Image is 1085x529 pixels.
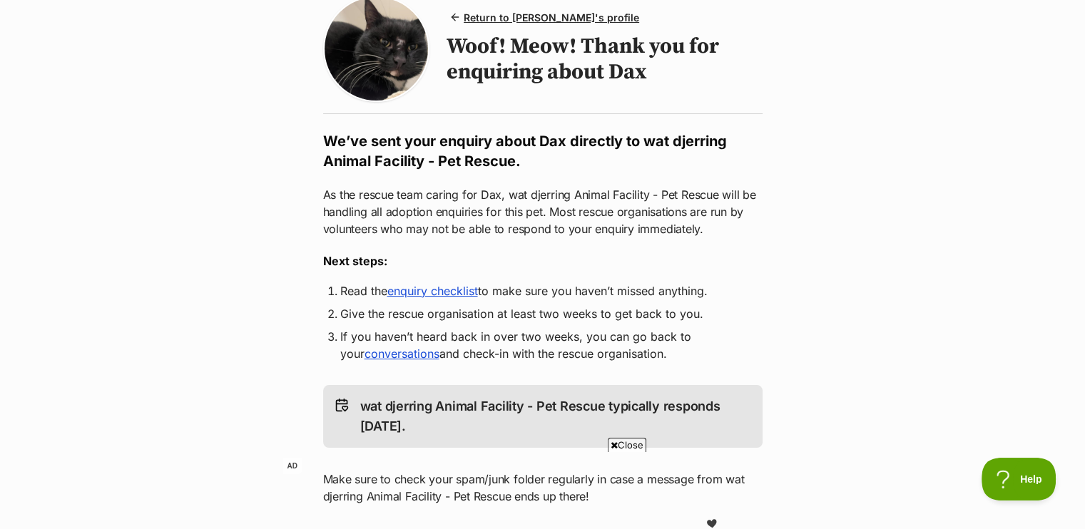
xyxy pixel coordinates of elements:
[982,458,1056,500] iframe: Help Scout Beacon - Open
[340,282,745,299] li: Read the to make sure you haven’t missed anything.
[323,186,763,237] p: As the rescue team caring for Dax, wat djerring Animal Facility - Pet Rescue will be handling all...
[360,396,751,436] p: wat djerring Animal Facility - Pet Rescue typically responds [DATE].
[283,458,302,474] span: AD
[464,10,639,25] span: Return to [PERSON_NAME]'s profile
[447,7,645,28] a: Return to [PERSON_NAME]'s profile
[340,305,745,322] li: Give the rescue organisation at least two weeks to get back to you.
[387,284,478,298] a: enquiry checklist
[323,131,763,171] h2: We’ve sent your enquiry about Dax directly to wat djerring Animal Facility - Pet Rescue.
[283,458,803,522] iframe: Advertisement
[323,252,763,269] h3: Next steps:
[340,328,745,362] li: If you haven’t heard back in over two weeks, you can go back to your and check-in with the rescue...
[608,438,646,452] span: Close
[365,346,439,361] a: conversations
[447,34,762,85] h1: Woof! Meow! Thank you for enquiring about Dax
